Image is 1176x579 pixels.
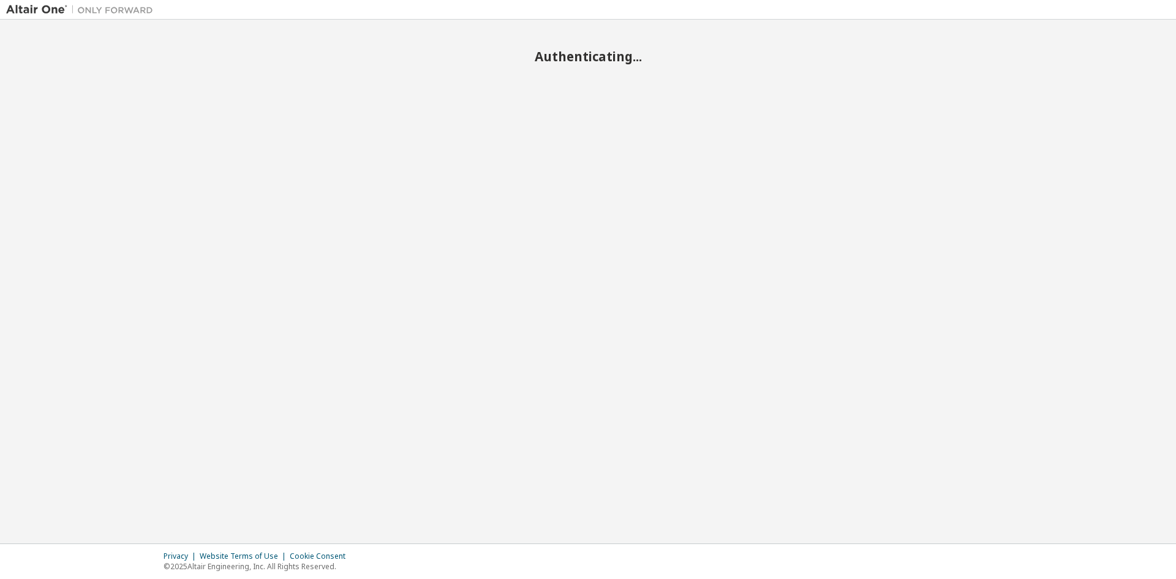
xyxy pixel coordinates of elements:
[200,551,290,561] div: Website Terms of Use
[164,551,200,561] div: Privacy
[6,48,1170,64] h2: Authenticating...
[164,561,353,572] p: © 2025 Altair Engineering, Inc. All Rights Reserved.
[6,4,159,16] img: Altair One
[290,551,353,561] div: Cookie Consent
